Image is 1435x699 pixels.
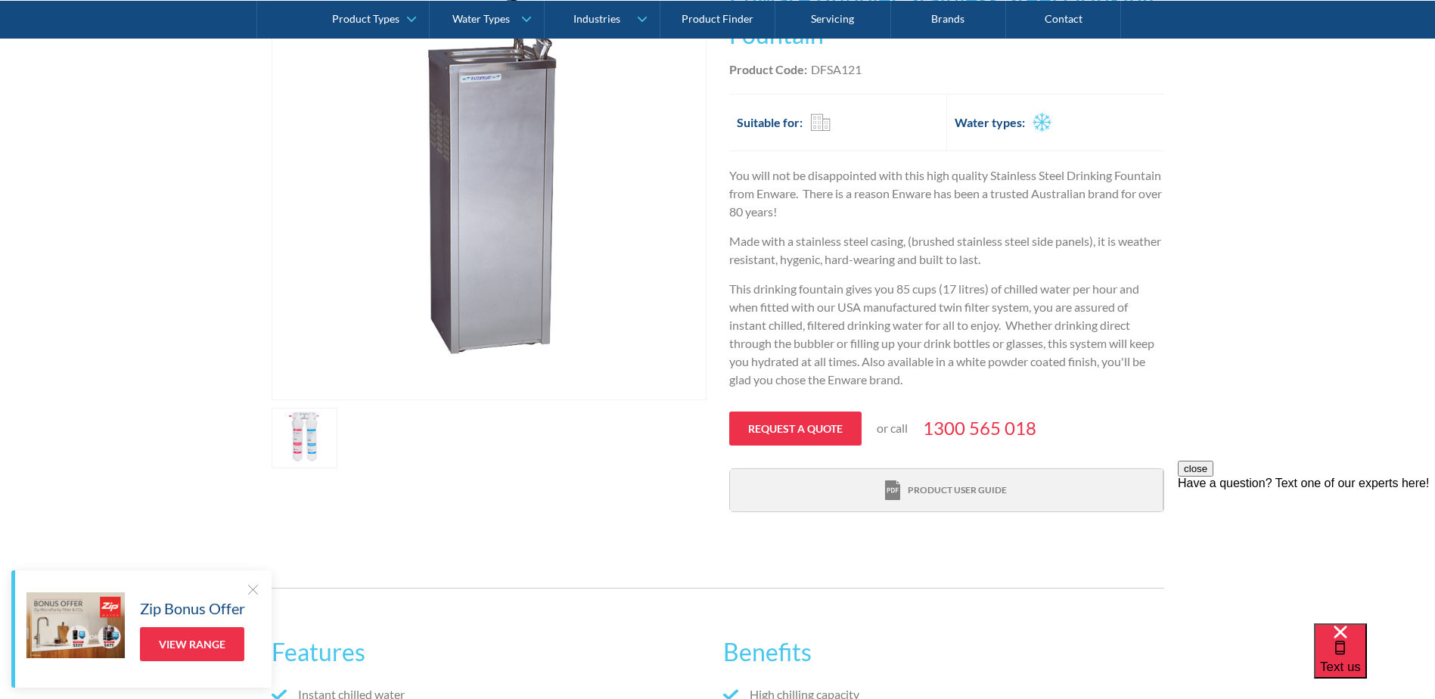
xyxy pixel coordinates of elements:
h2: Benefits [723,634,1163,670]
p: This drinking fountain gives you 85 cups (17 litres) of chilled water per hour and when fitted wi... [729,280,1164,389]
strong: Product Code: [729,62,807,76]
img: print icon [885,480,900,501]
p: Made with a stainless steel casing, (brushed stainless steel side panels), it is weather resistan... [729,232,1164,269]
h2: Water types: [955,113,1025,132]
img: Zip Bonus Offer [26,592,125,658]
a: Request a quote [729,412,862,446]
div: Water Types [452,12,510,25]
iframe: podium webchat widget bubble [1314,623,1435,699]
div: Product user guide [908,483,1007,497]
div: DFSA121 [811,61,862,79]
a: View Range [140,627,244,661]
p: or call [877,419,908,437]
h2: Features [272,634,712,670]
h2: Suitable for: [737,113,803,132]
a: print iconProduct user guide [730,469,1163,512]
h5: Zip Bonus Offer [140,597,245,620]
div: Product Types [332,12,399,25]
a: 1300 565 018 [923,415,1036,442]
a: open lightbox [272,408,338,468]
p: You will not be disappointed with this high quality Stainless Steel Drinking Fountain from Enware... [729,166,1164,221]
div: Industries [573,12,620,25]
iframe: podium webchat widget prompt [1178,461,1435,642]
